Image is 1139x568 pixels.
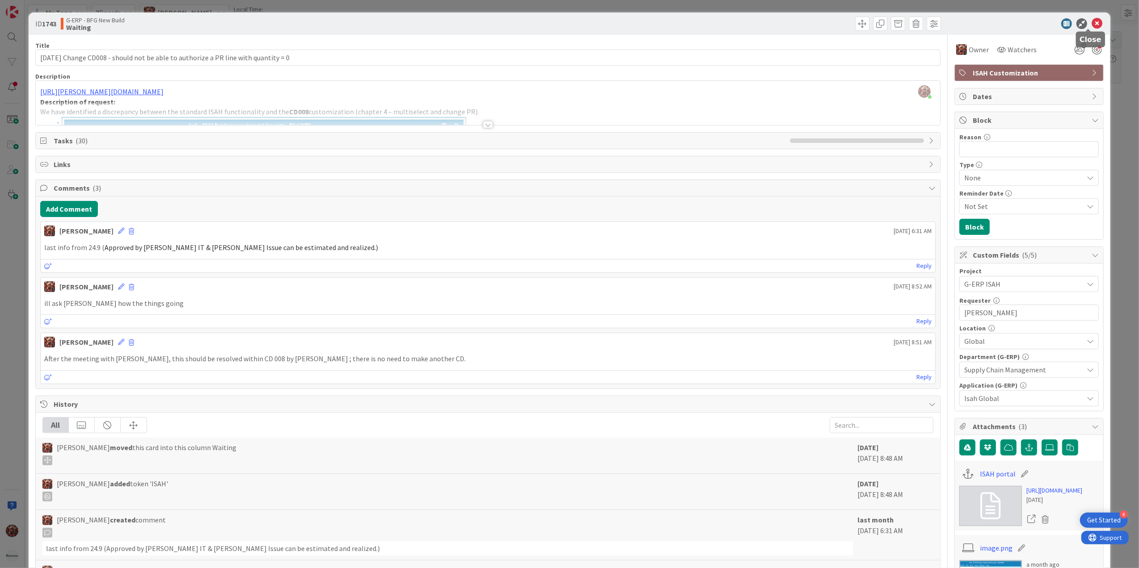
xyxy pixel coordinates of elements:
[44,281,55,292] img: JK
[973,115,1087,125] span: Block
[959,268,1099,274] div: Project
[76,136,88,145] span: ( 30 )
[964,171,1079,184] span: None
[59,337,113,347] div: [PERSON_NAME]
[35,18,56,29] span: ID
[1087,516,1121,525] div: Get Started
[1026,486,1082,495] a: [URL][DOMAIN_NAME]
[35,72,70,80] span: Description
[1120,510,1128,518] div: 4
[964,336,1083,347] span: Global
[964,201,1083,212] span: Not Set
[110,515,135,524] b: created
[857,443,878,452] b: [DATE]
[110,479,130,488] b: added
[54,183,925,193] span: Comments
[92,184,101,192] span: ( 3 )
[973,250,1087,260] span: Custom Fields
[959,297,991,305] label: Requester
[964,393,1083,404] span: Isah Global
[916,372,932,383] a: Reply
[894,226,932,236] span: [DATE] 6:31 AM
[918,85,931,98] img: qhSiAgzwFq7RpNB94T3Wy8pZew4pf0Zn.png
[40,87,164,96] a: [URL][PERSON_NAME][DOMAIN_NAME]
[105,243,378,252] span: Approved by [PERSON_NAME] IT & [PERSON_NAME] Issue can be estimated and realized.)
[1018,422,1027,431] span: ( 3 )
[42,479,52,489] img: JK
[44,242,932,253] p: last info from 24.9 (
[54,135,786,146] span: Tasks
[1080,35,1101,44] h5: Close
[916,260,932,271] a: Reply
[59,281,113,292] div: [PERSON_NAME]
[110,443,132,452] b: moved
[973,421,1087,432] span: Attachments
[1080,513,1128,528] div: Open Get Started checklist, remaining modules: 4
[66,17,125,24] span: G-ERP - BFG New Build
[964,278,1079,290] span: G-ERP ISAH
[19,1,41,12] span: Support
[44,354,932,364] p: After the meeting with [PERSON_NAME], this should be resolved within CD 008 by [PERSON_NAME] ; th...
[40,201,98,217] button: Add Comment
[44,337,55,347] img: JK
[35,50,941,66] input: type card name here...
[857,478,933,505] div: [DATE] 8:48 AM
[44,298,932,309] p: ill ask [PERSON_NAME] how the things going
[894,282,932,291] span: [DATE] 8:52 AM
[959,325,1099,331] div: Location
[54,399,925,409] span: History
[43,418,69,433] div: All
[857,514,933,555] div: [DATE] 6:31 AM
[57,442,236,465] span: [PERSON_NAME] this card into this column Waiting
[1026,495,1082,505] div: [DATE]
[956,44,967,55] img: JK
[35,42,50,50] label: Title
[57,514,166,538] span: [PERSON_NAME] comment
[969,44,989,55] span: Owner
[857,479,878,488] b: [DATE]
[59,226,113,236] div: [PERSON_NAME]
[959,382,1099,388] div: Application (G-ERP)
[973,91,1087,102] span: Dates
[959,133,981,141] label: Reason
[980,543,1013,553] a: image.png
[42,541,853,555] div: last info from 24.9 (Approved by [PERSON_NAME] IT & [PERSON_NAME] Issue can be estimated and real...
[1022,251,1037,259] span: ( 5/5 )
[959,162,974,168] span: Type
[964,364,1083,375] span: Supply Chain Management
[42,515,52,525] img: JK
[973,67,1087,78] span: ISAH Customization
[40,97,115,106] strong: Description of request:
[44,226,55,236] img: JK
[959,354,1099,360] div: Department (G-ERP)
[1026,514,1036,525] a: Open
[1008,44,1037,55] span: Watchers
[830,417,933,433] input: Search...
[66,24,125,31] b: Waiting
[959,190,1004,196] span: Reminder Date
[959,219,990,235] button: Block
[916,316,932,327] a: Reply
[980,468,1016,479] a: ISAH portal
[42,443,52,453] img: JK
[857,442,933,469] div: [DATE] 8:48 AM
[857,515,894,524] b: last month
[894,338,932,347] span: [DATE] 8:51 AM
[42,19,56,28] b: 1743
[54,159,925,170] span: Links
[57,478,168,501] span: [PERSON_NAME] token 'ISAH'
